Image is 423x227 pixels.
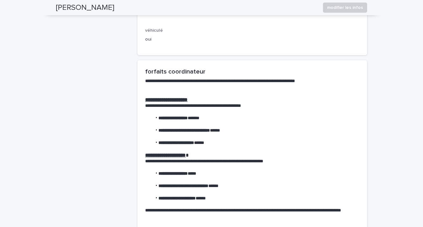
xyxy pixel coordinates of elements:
span: modifier les infos [327,4,363,11]
h2: forfaits coordinateur [145,68,359,75]
h2: [PERSON_NAME] [56,3,114,12]
button: modifier les infos [323,3,367,13]
span: véhiculé [145,28,163,33]
p: oui [145,36,249,43]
